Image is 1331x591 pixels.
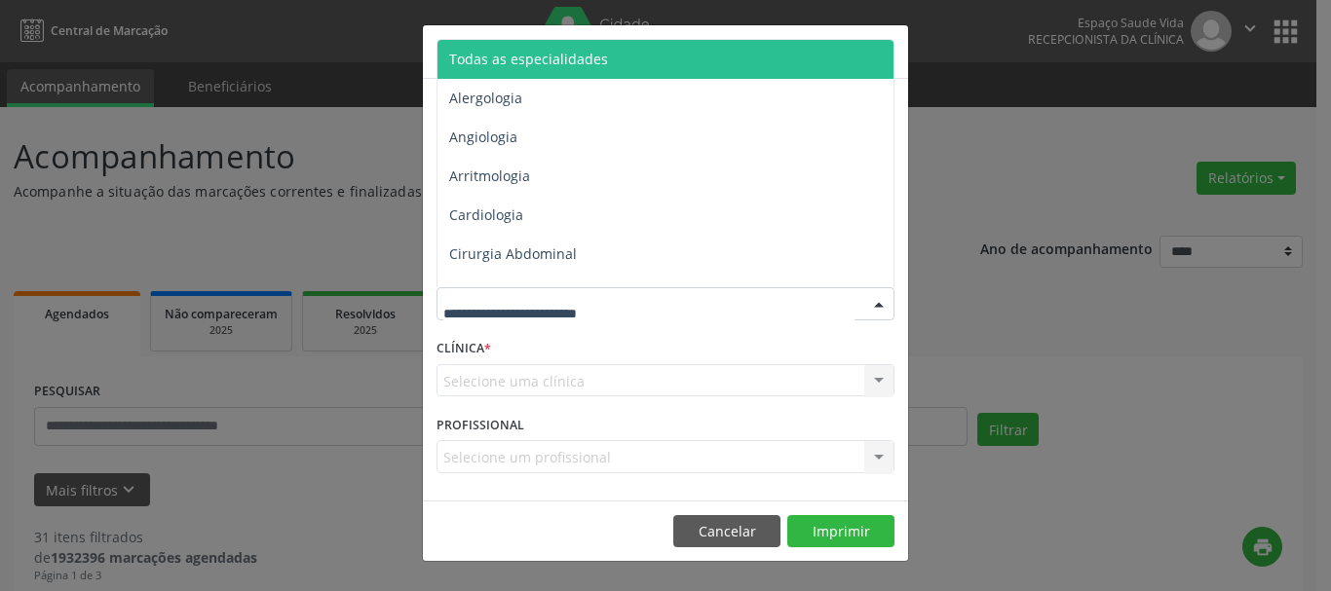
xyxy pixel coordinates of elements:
button: Close [869,25,908,73]
button: Imprimir [787,515,894,548]
span: Cirurgia Bariatrica [449,283,569,302]
span: Angiologia [449,128,517,146]
span: Todas as especialidades [449,50,608,68]
label: PROFISSIONAL [437,410,524,440]
label: CLÍNICA [437,334,491,364]
span: Arritmologia [449,166,530,185]
span: Cardiologia [449,205,523,224]
h5: Relatório de agendamentos [437,39,660,64]
span: Alergologia [449,89,522,107]
span: Cirurgia Abdominal [449,244,577,263]
button: Cancelar [673,515,780,548]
